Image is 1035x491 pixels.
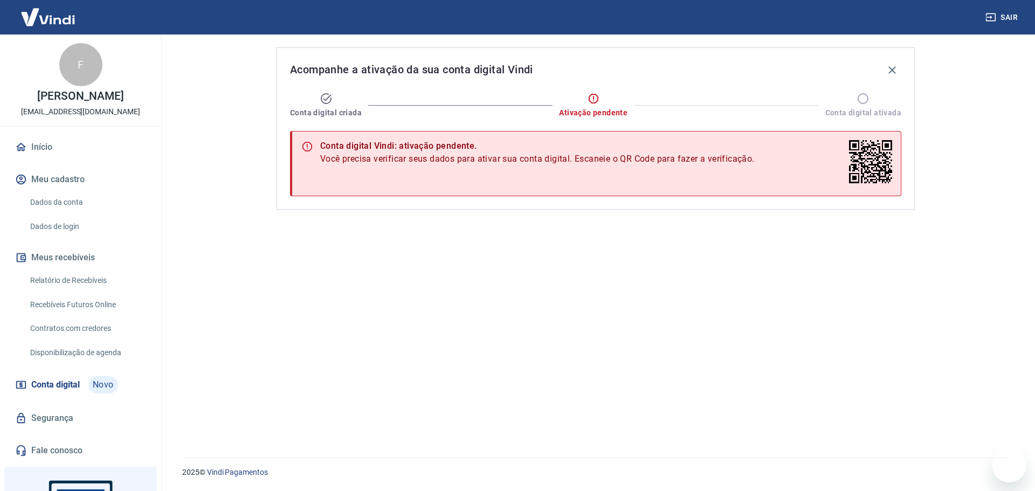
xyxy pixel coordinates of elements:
[290,61,533,78] span: Acompanhe a ativação da sua conta digital Vindi
[13,1,83,33] img: Vindi
[992,448,1026,482] iframe: Botão para abrir a janela de mensagens
[21,106,140,117] p: [EMAIL_ADDRESS][DOMAIN_NAME]
[983,8,1022,27] button: Sair
[26,342,148,364] a: Disponibilização de agenda
[825,107,901,118] span: Conta digital ativada
[37,91,123,102] p: [PERSON_NAME]
[26,269,148,292] a: Relatório de Recebíveis
[207,468,268,476] a: Vindi Pagamentos
[26,317,148,340] a: Contratos com credores
[26,216,148,238] a: Dados de login
[59,43,102,86] div: F
[559,107,627,118] span: Ativação pendente
[13,439,148,462] a: Fale conosco
[320,153,755,165] span: Você precisa verificar seus dados para ativar sua conta digital. Escaneie o QR Code para fazer a ...
[13,135,148,159] a: Início
[13,246,148,269] button: Meus recebíveis
[13,168,148,191] button: Meu cadastro
[13,406,148,430] a: Segurança
[320,140,755,153] div: Conta digital Vindi: ativação pendente.
[26,191,148,213] a: Dados da conta
[290,107,362,118] span: Conta digital criada
[88,376,118,393] span: Novo
[182,467,1009,478] p: 2025 ©
[31,377,80,392] span: Conta digital
[13,372,148,398] a: Conta digitalNovo
[26,294,148,316] a: Recebíveis Futuros Online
